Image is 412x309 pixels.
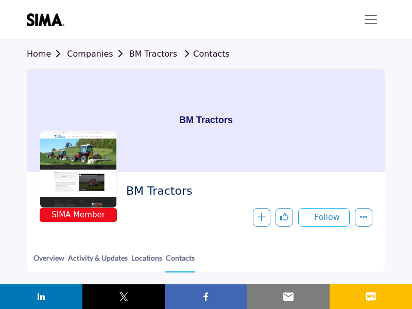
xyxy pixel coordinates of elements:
[356,9,385,30] button: Toggle navigation
[276,208,293,227] button: Like
[298,208,350,227] button: Follow
[365,290,377,303] img: sms sharing button
[35,290,47,303] img: linkedin sharing button
[131,252,163,271] a: Locations
[67,49,129,59] a: Companies
[27,49,67,59] a: Home
[27,13,70,26] img: site Logo
[200,290,212,303] img: facebook sharing button
[126,184,367,198] h2: BM Tractors
[129,49,177,59] a: BM Tractors
[42,209,115,221] span: SIMA Member
[67,252,128,271] a: Activity & Updates
[179,69,233,172] h1: BM Tractors
[117,290,130,303] img: twitter sharing button
[180,49,230,59] a: Contacts
[355,208,372,227] button: More details
[33,252,65,271] a: Overview
[165,252,195,272] a: Contacts
[282,290,295,303] img: email sharing button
